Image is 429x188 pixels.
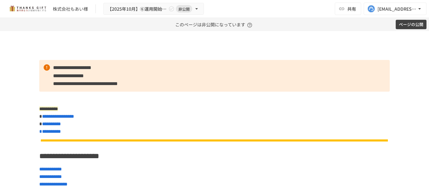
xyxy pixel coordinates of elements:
button: ページの公開 [396,20,426,30]
span: 【2025年10月】⑥運用開始後3回目振り返りMTG [107,5,167,13]
button: [EMAIL_ADDRESS][DOMAIN_NAME] [364,3,426,15]
div: [EMAIL_ADDRESS][DOMAIN_NAME] [377,5,416,13]
button: 【2025年10月】⑥運用開始後3回目振り返りMTG非公開 [103,3,204,15]
div: 株式会社もあい様 [53,6,88,12]
img: mMP1OxWUAhQbsRWCurg7vIHe5HqDpP7qZo7fRoNLXQh [8,4,48,14]
button: 共有 [335,3,361,15]
span: 非公開 [176,6,192,12]
p: このページは非公開になっています [175,18,254,31]
span: 共有 [347,5,356,12]
img: GKqlHk4vRPIQp3Sojqz6jvrpkmAv7EHMPP5LKOoZXQt [39,138,390,142]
